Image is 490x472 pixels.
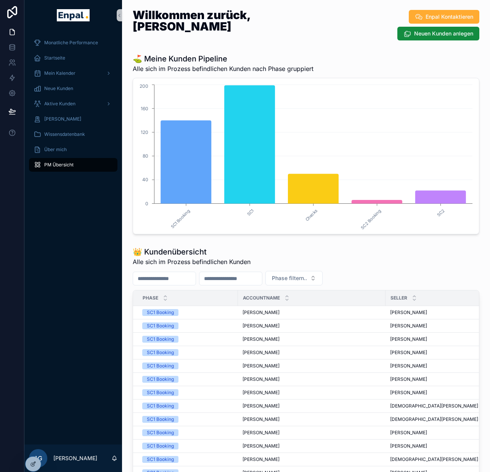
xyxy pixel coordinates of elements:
span: [PERSON_NAME] [243,456,280,462]
a: [PERSON_NAME] [29,112,117,126]
a: [PERSON_NAME] [243,416,381,422]
a: Aktive Kunden [29,97,117,111]
span: [DEMOGRAPHIC_DATA][PERSON_NAME] [390,403,478,409]
span: Mein Kalender [44,70,76,76]
span: Seller [390,295,407,301]
a: SC1 Booking [142,362,233,369]
span: Aktive Kunden [44,101,76,107]
span: [PERSON_NAME] [44,116,81,122]
span: [PERSON_NAME] [243,350,280,356]
span: [PERSON_NAME] [243,336,280,342]
span: [PERSON_NAME] [243,430,280,436]
span: Monatliche Performance [44,40,98,46]
a: [PERSON_NAME] [243,456,381,462]
span: Enpal Kontaktieren [426,13,473,21]
span: [PERSON_NAME] [243,403,280,409]
div: SC1 Booking [147,309,174,316]
span: [PERSON_NAME] [390,363,427,369]
span: Über mich [44,147,67,153]
span: Startseite [44,55,65,61]
button: Enpal Kontaktieren [409,10,479,24]
text: SC1 [246,208,255,217]
a: Neue Kunden [29,82,117,95]
span: [PERSON_NAME] [243,363,280,369]
span: [PERSON_NAME] [243,390,280,396]
a: SC1 Booking [142,403,233,409]
div: SC1 Booking [147,322,174,329]
p: [PERSON_NAME] [53,454,97,462]
text: Checks [304,208,318,222]
a: [PERSON_NAME] [243,430,381,436]
span: Wissensdatenbank [44,131,85,137]
a: SC1 Booking [142,456,233,463]
span: [PERSON_NAME] [390,430,427,436]
span: [PERSON_NAME] [390,309,427,316]
a: Mein Kalender [29,66,117,80]
a: Monatliche Performance [29,36,117,50]
a: SC1 Booking [142,429,233,436]
div: SC1 Booking [147,362,174,369]
a: Wissensdatenbank [29,127,117,141]
div: SC1 Booking [147,456,174,463]
a: SC1 Booking [142,309,233,316]
span: Phase [143,295,158,301]
a: SC1 Booking [142,349,233,356]
tspan: 160 [141,106,148,111]
a: [PERSON_NAME] [243,376,381,382]
span: [PERSON_NAME] [243,416,280,422]
span: [PERSON_NAME] [243,323,280,329]
text: SC2 [436,208,446,217]
span: [PERSON_NAME] [390,336,427,342]
div: SC1 Booking [147,336,174,343]
a: [PERSON_NAME] [243,309,381,316]
div: SC1 Booking [147,443,174,449]
tspan: 80 [143,153,148,159]
h1: Willkommen zurück, [PERSON_NAME] [133,9,332,32]
div: SC1 Booking [147,376,174,383]
span: Neuen Kunden anlegen [414,30,473,37]
span: Phase filtern.. [272,274,307,282]
h1: ⛳ Meine Kunden Pipeline [133,53,313,64]
a: SC1 Booking [142,336,233,343]
a: [PERSON_NAME] [243,403,381,409]
a: [PERSON_NAME] [243,443,381,449]
div: SC1 Booking [147,389,174,396]
a: PM Übersicht [29,158,117,172]
tspan: 120 [141,129,148,135]
div: SC1 Booking [147,403,174,409]
div: SC1 Booking [147,416,174,423]
div: SC1 Booking [147,349,174,356]
a: [PERSON_NAME] [243,350,381,356]
a: SC1 Booking [142,416,233,423]
a: SC1 Booking [142,376,233,383]
a: [PERSON_NAME] [243,336,381,342]
tspan: 0 [145,201,148,206]
tspan: 40 [142,177,148,182]
text: SC2 Booking [360,208,382,230]
span: PM Übersicht [44,162,74,168]
a: SC1 Booking [142,389,233,396]
a: [PERSON_NAME] [243,363,381,369]
span: Alle sich im Prozess befindlichen Kunden [133,257,251,266]
tspan: 200 [140,83,148,89]
span: [PERSON_NAME] [243,443,280,449]
span: [PERSON_NAME] [390,350,427,356]
a: [PERSON_NAME] [243,323,381,329]
div: SC1 Booking [147,429,174,436]
span: [PERSON_NAME] [390,376,427,382]
button: Neuen Kunden anlegen [397,27,479,40]
text: SC1 Booking [170,208,191,230]
span: [DEMOGRAPHIC_DATA][PERSON_NAME] [390,416,478,422]
a: SC1 Booking [142,322,233,329]
span: [PERSON_NAME] [390,323,427,329]
button: Select Button [265,271,323,285]
span: AG [34,454,42,463]
a: [PERSON_NAME] [243,390,381,396]
span: [PERSON_NAME] [390,443,427,449]
h1: 👑 Kundenübersicht [133,246,251,257]
div: chart [138,83,474,229]
span: [PERSON_NAME] [243,376,280,382]
a: SC1 Booking [142,443,233,449]
img: App logo [57,9,89,21]
a: Startseite [29,51,117,65]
